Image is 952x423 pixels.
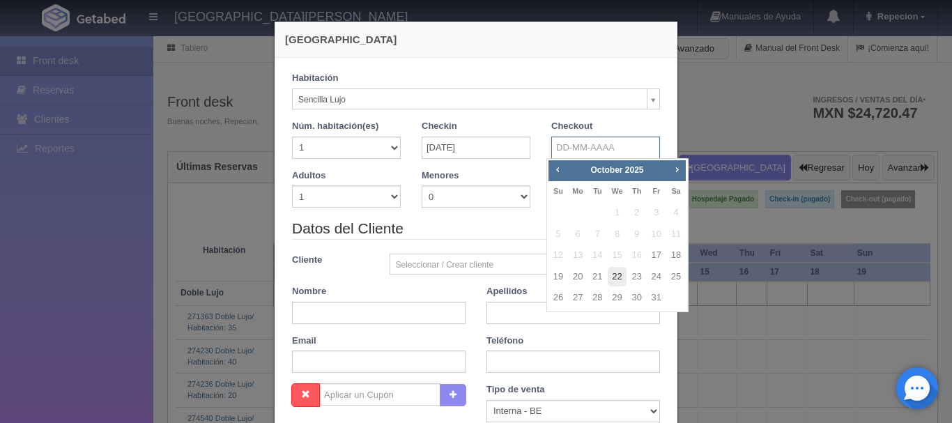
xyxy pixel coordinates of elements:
a: Next [670,162,685,177]
span: Monday [572,187,583,195]
span: 5 [549,224,567,245]
label: Habitación [292,72,338,85]
a: 27 [569,288,587,308]
span: 15 [608,245,626,266]
label: Teléfono [486,334,523,348]
span: October [590,165,622,175]
span: Next [671,164,682,175]
a: 22 [608,267,626,287]
a: Seleccionar / Crear cliente [390,254,661,275]
span: 14 [588,245,606,266]
span: 7 [588,224,606,245]
span: Prev [552,164,563,175]
label: Tipo de venta [486,383,545,397]
a: 20 [569,267,587,287]
a: 30 [628,288,646,308]
label: Nombre [292,285,326,298]
label: Checkout [551,120,592,133]
label: Cliente [282,254,379,267]
span: Sunday [553,187,563,195]
label: Menores [422,169,459,183]
span: 4 [667,203,685,223]
span: Tuesday [593,187,601,195]
span: 2 [628,203,646,223]
h4: [GEOGRAPHIC_DATA] [285,32,667,47]
span: 9 [628,224,646,245]
span: 2025 [625,165,644,175]
a: 31 [647,288,666,308]
a: 18 [667,245,685,266]
a: 19 [549,267,567,287]
span: 1 [608,203,626,223]
span: 13 [569,245,587,266]
span: 3 [647,203,666,223]
a: Prev [550,162,565,177]
label: Adultos [292,169,325,183]
a: 21 [588,267,606,287]
span: 10 [647,224,666,245]
a: 26 [549,288,567,308]
a: 24 [647,267,666,287]
label: Núm. habitación(es) [292,120,378,133]
span: Friday [652,187,660,195]
legend: Datos del Cliente [292,218,660,240]
label: Checkin [422,120,457,133]
a: 17 [647,245,666,266]
span: Saturday [671,187,680,195]
a: 25 [667,267,685,287]
label: Email [292,334,316,348]
a: 29 [608,288,626,308]
span: Wednesday [611,187,622,195]
input: Aplicar un Cupón [319,383,440,406]
span: 11 [667,224,685,245]
span: 8 [608,224,626,245]
a: Sencilla Lujo [292,89,660,109]
a: 23 [628,267,646,287]
input: DD-MM-AAAA [551,137,660,159]
span: 6 [569,224,587,245]
span: 12 [549,245,567,266]
label: Apellidos [486,285,528,298]
span: Seleccionar / Crear cliente [396,254,642,275]
span: Thursday [632,187,641,195]
span: 16 [628,245,646,266]
a: 28 [588,288,606,308]
input: DD-MM-AAAA [422,137,530,159]
span: Sencilla Lujo [298,89,641,110]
